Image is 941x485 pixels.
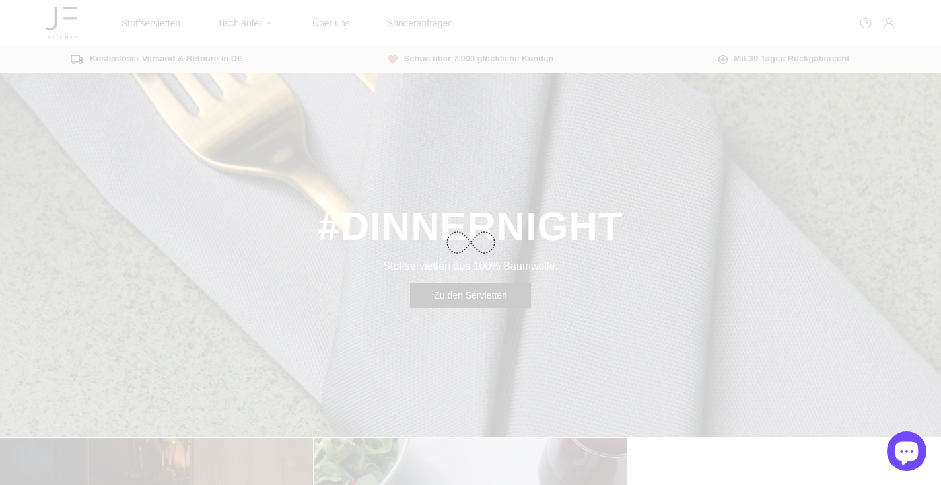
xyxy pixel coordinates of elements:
[217,17,262,29] span: Tischläufer
[718,53,849,65] span: Mit 30 Tagen Rückgaberecht
[383,260,558,272] p: Stoffservietten aus 100% Baumwolle.
[71,53,243,65] span: Kostenloser Versand & Retoure in DE
[122,17,180,29] span: Stoffservietten
[46,4,77,42] a: [DOMAIN_NAME]®
[883,431,930,474] inbox-online-store-chat: Onlineshop-Chat von Shopify
[388,53,554,65] span: Schon über 7.000 glückliche Kunden
[318,201,623,252] h1: #DINNERNIGHT
[410,283,531,308] button: Zu den Servietten
[312,17,350,29] span: Über uns
[387,17,453,29] span: Sonderanfragen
